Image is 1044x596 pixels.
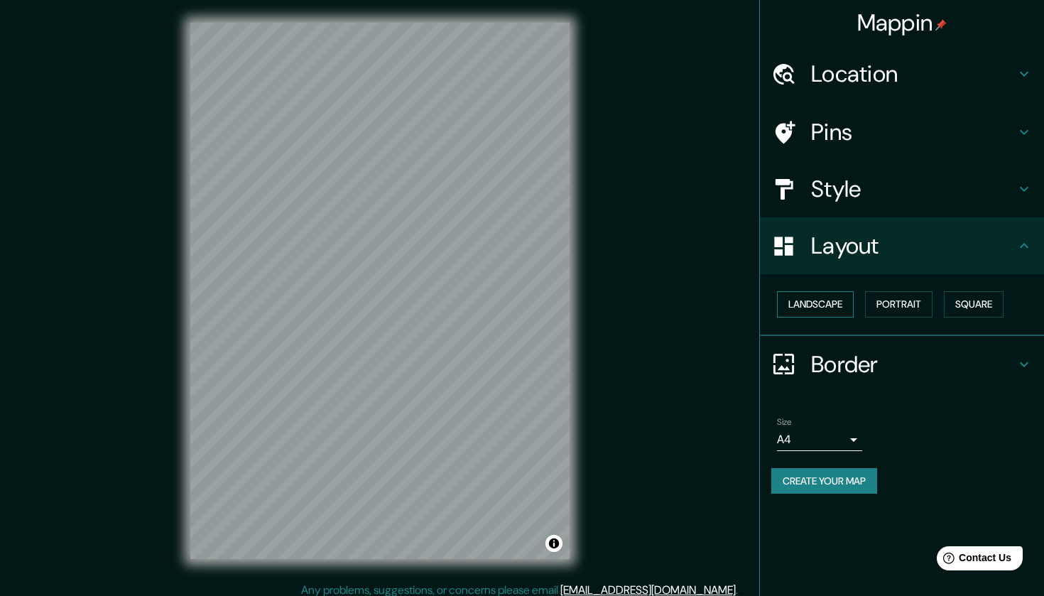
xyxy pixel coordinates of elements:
[811,350,1016,379] h4: Border
[760,45,1044,102] div: Location
[190,23,570,559] canvas: Map
[777,416,792,428] label: Size
[760,104,1044,161] div: Pins
[811,118,1016,146] h4: Pins
[857,9,947,37] h4: Mappin
[918,541,1028,580] iframe: Help widget launcher
[811,232,1016,260] h4: Layout
[760,217,1044,274] div: Layout
[865,291,932,318] button: Portrait
[944,291,1004,318] button: Square
[811,175,1016,203] h4: Style
[777,291,854,318] button: Landscape
[811,60,1016,88] h4: Location
[760,336,1044,393] div: Border
[545,535,562,552] button: Toggle attribution
[760,161,1044,217] div: Style
[777,428,862,451] div: A4
[935,19,947,31] img: pin-icon.png
[771,468,877,494] button: Create your map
